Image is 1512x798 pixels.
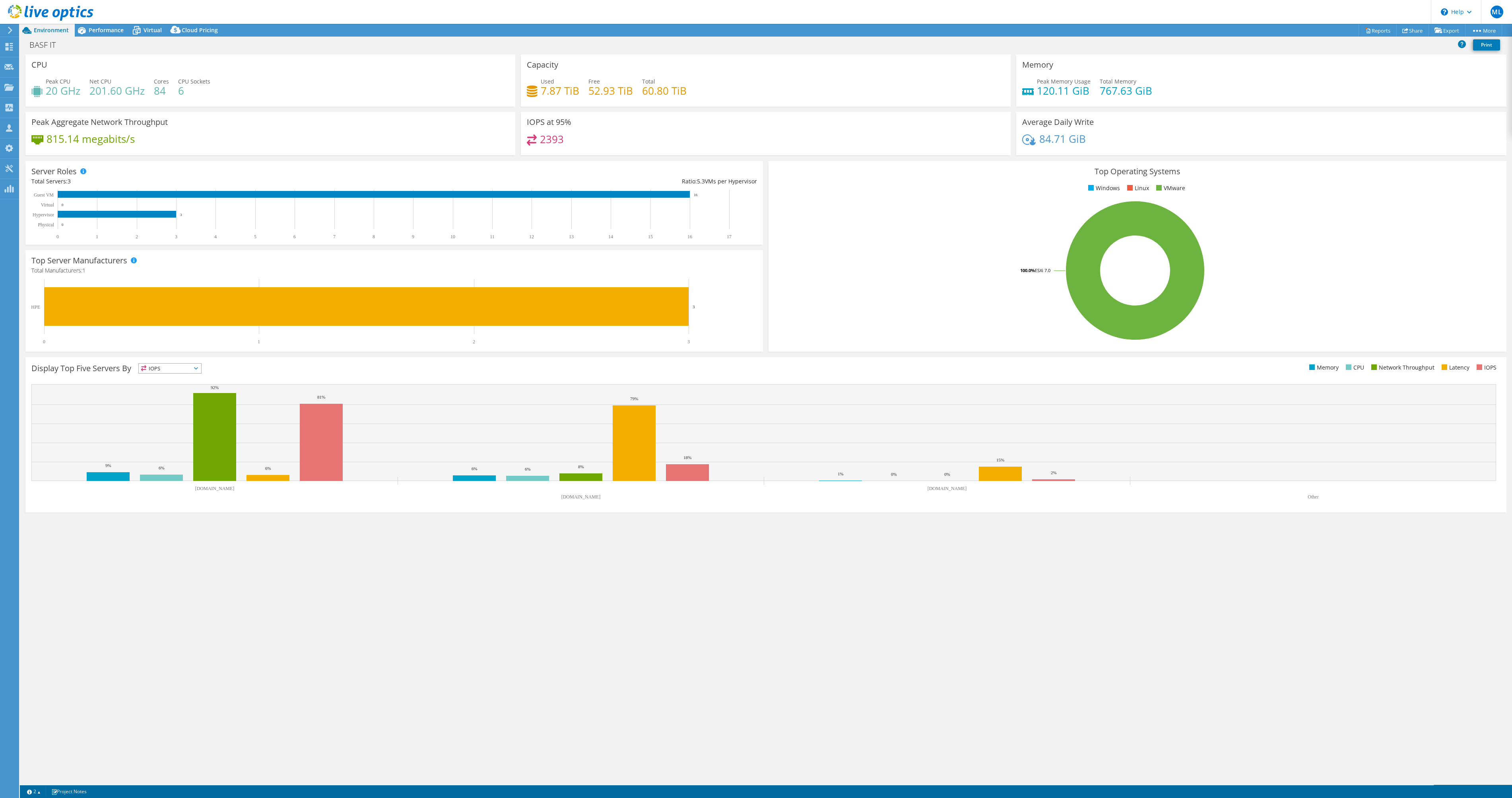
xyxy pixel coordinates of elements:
text: 8 [373,234,375,239]
text: 6% [525,467,531,471]
h4: 84.71 GiB [1039,134,1086,143]
text: Virtual [41,202,54,208]
span: Peak CPU [46,78,70,85]
text: 16 [694,193,698,197]
text: 2 [473,339,475,345]
text: 1 [258,339,260,345]
text: 6 [293,234,296,239]
text: [DOMAIN_NAME] [561,494,601,500]
h3: Average Daily Write [1022,118,1094,127]
tspan: ESXi 7.0 [1035,267,1050,273]
h3: Memory [1022,60,1053,69]
text: 9 [412,234,414,239]
text: 10 [450,234,455,239]
text: [DOMAIN_NAME] [928,486,967,491]
text: 3 [693,304,695,309]
a: 2 [21,786,46,796]
text: 6% [159,465,165,470]
h4: 6 [178,86,210,95]
h4: 201.60 GHz [89,86,145,95]
li: VMware [1154,184,1185,193]
text: 79% [630,396,638,401]
h4: 2393 [540,135,564,144]
text: Physical [38,222,54,228]
text: 0% [891,472,897,477]
span: Free [588,78,600,85]
text: 6% [472,466,477,471]
li: Windows [1086,184,1120,193]
text: 6% [265,466,271,471]
text: 92% [211,385,219,390]
h4: 767.63 GiB [1100,86,1152,95]
text: 15% [996,457,1004,462]
text: 12 [529,234,534,239]
text: 2% [1051,470,1057,475]
h4: 60.80 TiB [642,86,687,95]
div: Total Servers: [31,177,394,186]
text: Other [1308,494,1318,500]
span: 5.3 [697,177,705,185]
span: CPU Sockets [178,78,210,85]
span: IOPS [139,364,201,373]
text: 0 [62,203,64,207]
h3: Top Server Manufacturers [31,256,127,265]
h4: 7.87 TiB [541,86,579,95]
text: 0 [43,339,45,345]
text: 1% [838,471,844,476]
a: Reports [1359,24,1397,37]
text: 3 [175,234,177,239]
text: 7 [333,234,336,239]
a: Project Notes [46,786,92,796]
a: Print [1473,39,1500,51]
span: Performance [89,26,124,34]
h3: Server Roles [31,167,77,176]
text: 81% [317,395,325,399]
h4: 815.14 megabits/s [47,134,135,143]
h1: BASF IT [26,41,68,49]
text: HPE [31,304,40,310]
h4: 84 [154,86,169,95]
text: 9% [105,463,111,468]
text: 3 [180,213,182,217]
text: 8% [578,464,584,469]
span: Virtual [144,26,162,34]
text: 16 [687,234,692,239]
h4: 52.93 TiB [588,86,633,95]
span: Used [541,78,554,85]
a: Share [1396,24,1429,37]
h4: 120.11 GiB [1037,86,1091,95]
span: Net CPU [89,78,111,85]
li: Latency [1440,363,1469,372]
svg: \n [1441,8,1448,16]
text: 5 [254,234,256,239]
span: Total Memory [1100,78,1136,85]
text: 0% [944,472,950,477]
li: Linux [1125,184,1149,193]
text: 4 [214,234,217,239]
text: 0 [62,223,64,227]
span: Peak Memory Usage [1037,78,1091,85]
text: 0 [56,234,59,239]
text: 3 [687,339,690,345]
h3: IOPS at 95% [527,118,571,127]
text: 11 [490,234,495,239]
span: 3 [68,177,71,185]
text: 14 [608,234,613,239]
li: Memory [1307,363,1339,372]
span: ML [1491,6,1503,18]
a: Export [1429,24,1465,37]
h4: Total Manufacturers: [31,266,757,275]
h3: CPU [31,60,47,69]
span: Cores [154,78,169,85]
tspan: 100.0% [1020,267,1035,273]
li: Network Throughput [1369,363,1434,372]
text: Guest VM [34,192,54,198]
a: More [1465,24,1502,37]
div: Ratio: VMs per Hypervisor [394,177,757,186]
h3: Peak Aggregate Network Throughput [31,118,168,127]
text: 13 [569,234,574,239]
span: Cloud Pricing [182,26,218,34]
span: 1 [82,267,85,274]
li: IOPS [1475,363,1496,372]
h3: Top Operating Systems [774,167,1500,176]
